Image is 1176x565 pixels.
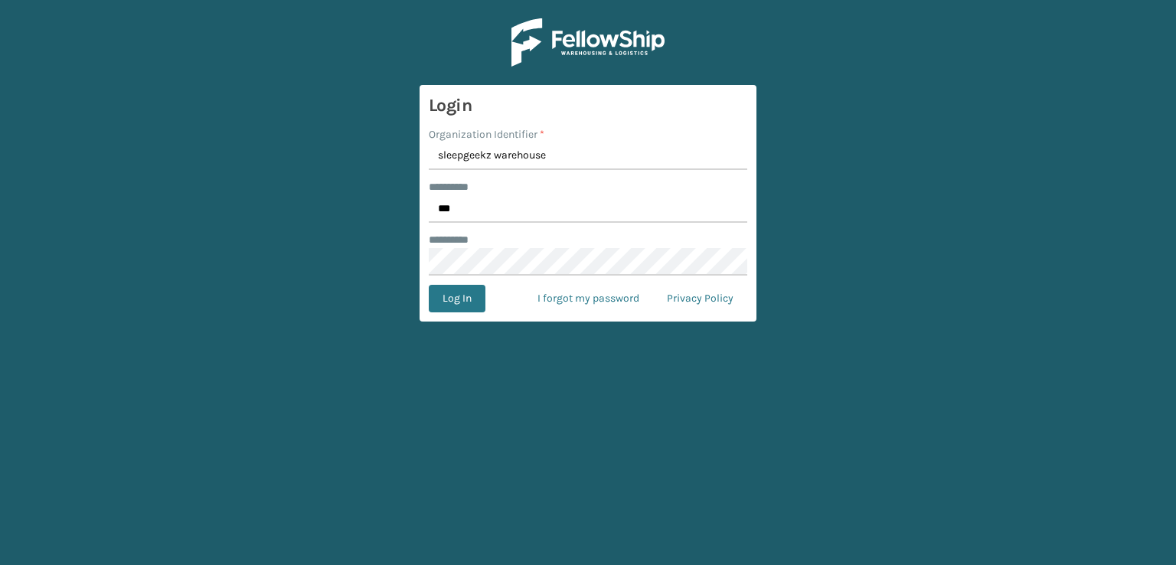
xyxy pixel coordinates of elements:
[653,285,747,312] a: Privacy Policy
[429,285,485,312] button: Log In
[429,94,747,117] h3: Login
[524,285,653,312] a: I forgot my password
[429,126,544,142] label: Organization Identifier
[511,18,665,67] img: Logo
